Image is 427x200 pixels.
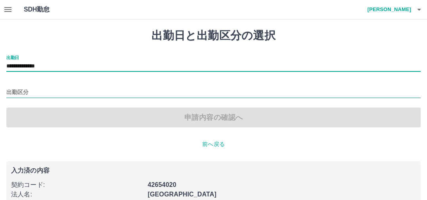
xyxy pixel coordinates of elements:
[6,29,421,42] h1: 出勤日と出勤区分の選択
[147,191,216,198] b: [GEOGRAPHIC_DATA]
[6,140,421,148] p: 前へ戻る
[6,54,19,60] label: 出勤日
[147,181,176,188] b: 42654020
[11,190,143,199] p: 法人名 :
[11,167,416,174] p: 入力済の内容
[11,180,143,190] p: 契約コード :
